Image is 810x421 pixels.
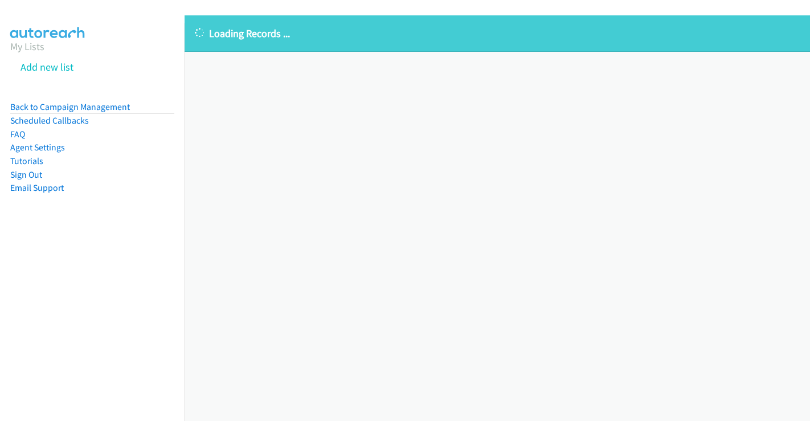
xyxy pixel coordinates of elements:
[10,101,130,112] a: Back to Campaign Management
[10,182,64,193] a: Email Support
[10,129,25,140] a: FAQ
[10,142,65,153] a: Agent Settings
[10,40,44,53] a: My Lists
[10,156,43,166] a: Tutorials
[21,60,73,73] a: Add new list
[195,26,800,41] p: Loading Records ...
[10,169,42,180] a: Sign Out
[10,115,89,126] a: Scheduled Callbacks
